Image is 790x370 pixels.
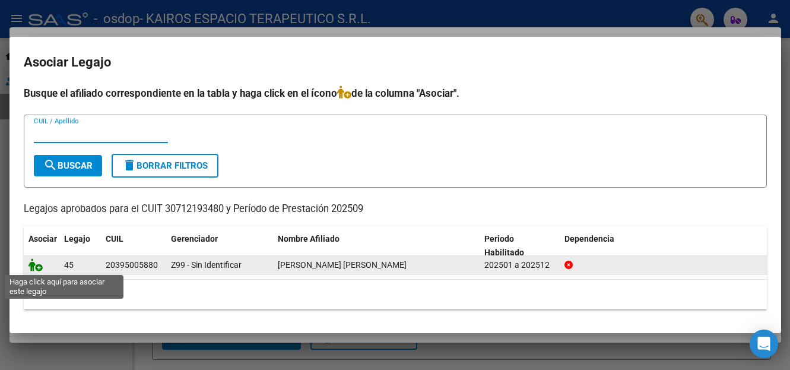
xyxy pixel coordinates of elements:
[43,158,58,172] mat-icon: search
[24,280,767,309] div: 1 registros
[24,51,767,74] h2: Asociar Legajo
[64,260,74,270] span: 45
[101,226,166,265] datatable-header-cell: CUIL
[484,234,524,257] span: Periodo Habilitado
[106,234,123,243] span: CUIL
[24,202,767,217] p: Legajos aprobados para el CUIT 30712193480 y Período de Prestación 202509
[106,258,158,272] div: 20395005880
[750,330,778,358] div: Open Intercom Messenger
[122,158,137,172] mat-icon: delete
[34,155,102,176] button: Buscar
[122,160,208,171] span: Borrar Filtros
[59,226,101,265] datatable-header-cell: Legajo
[166,226,273,265] datatable-header-cell: Gerenciador
[24,226,59,265] datatable-header-cell: Asociar
[480,226,560,265] datatable-header-cell: Periodo Habilitado
[43,160,93,171] span: Buscar
[171,260,242,270] span: Z99 - Sin Identificar
[560,226,767,265] datatable-header-cell: Dependencia
[112,154,218,178] button: Borrar Filtros
[564,234,614,243] span: Dependencia
[278,260,407,270] span: LOPEZ JUAN IGNACIO
[278,234,340,243] span: Nombre Afiliado
[64,234,90,243] span: Legajo
[24,86,767,101] h4: Busque el afiliado correspondiente en la tabla y haga click en el ícono de la columna "Asociar".
[171,234,218,243] span: Gerenciador
[484,258,555,272] div: 202501 a 202512
[28,234,57,243] span: Asociar
[273,226,480,265] datatable-header-cell: Nombre Afiliado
